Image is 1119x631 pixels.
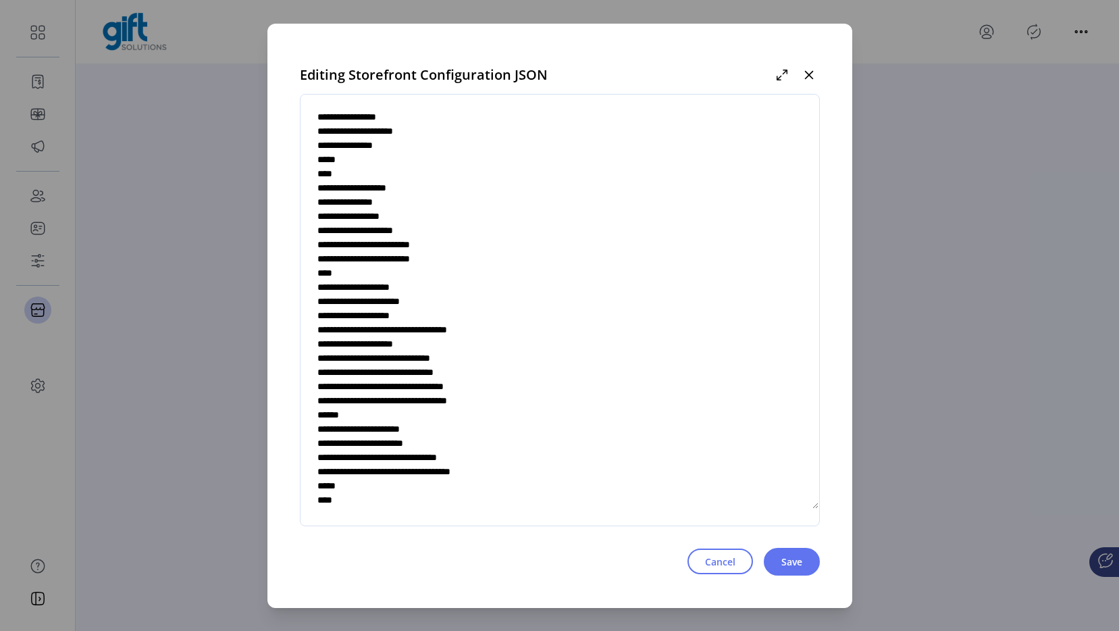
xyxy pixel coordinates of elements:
[705,555,735,569] span: Cancel
[781,555,802,569] span: Save
[300,65,548,85] span: Editing Storefront Configuration JSON
[687,549,753,574] button: Cancel
[764,548,820,576] button: Save
[771,64,793,86] button: Maximize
